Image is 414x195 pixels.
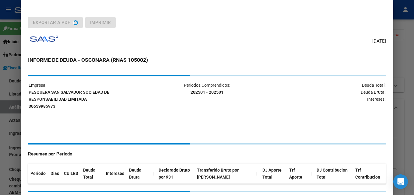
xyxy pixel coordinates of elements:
[393,174,408,189] div: Open Intercom Messenger
[156,164,195,184] th: Declarado Bruto por 931
[28,17,83,28] button: Exportar a PDF
[90,20,111,25] span: Imprimir
[254,164,260,184] th: |
[28,56,386,64] h3: INFORME DE DEUDA - OSCONARA (RNAS 105002)
[287,164,308,184] th: Trf Aporte
[353,164,386,184] th: Trf Contribucion
[28,151,386,158] h4: Resumen por Período
[33,20,70,25] span: Exportar a PDF
[148,82,266,96] p: Periodos Comprendidos:
[314,164,353,184] th: DJ Contribucion Total
[372,38,386,45] span: [DATE]
[81,164,103,184] th: Deuda Total
[28,164,48,184] th: Periodo
[103,164,127,184] th: Intereses
[48,164,61,184] th: Dias
[85,17,116,28] button: Imprimir
[308,164,314,184] th: |
[29,90,109,109] strong: PESQUERA SAN SALVADOR SOCIEDAD DE RESPONSABILIDAD LIMITADA 30659985973
[150,164,156,184] th: |
[61,164,81,184] th: CUILES
[191,90,223,95] strong: 202501 - 202501
[267,82,385,103] p: Deuda Total: Deuda Bruta: Intereses:
[127,164,150,184] th: Deuda Bruta
[260,164,287,184] th: DJ Aporte Total
[29,82,147,110] p: Empresa:
[195,164,254,184] th: Transferido Bruto por [PERSON_NAME]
